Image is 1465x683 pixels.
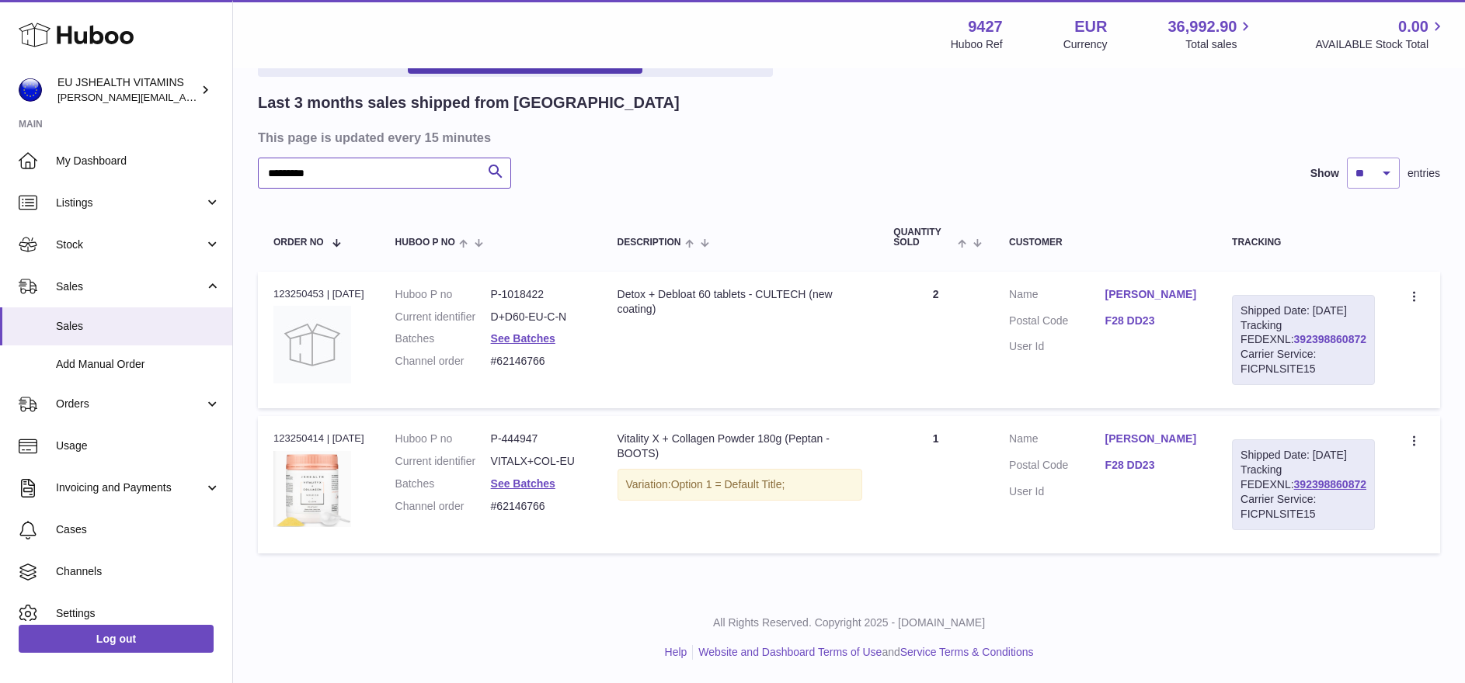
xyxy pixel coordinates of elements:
img: laura@jessicasepel.com [19,78,42,102]
div: Tracking FEDEXNL: [1232,295,1375,385]
dd: #62146766 [491,354,586,369]
dt: Huboo P no [395,432,491,446]
div: Tracking FEDEXNL: [1232,439,1375,529]
td: 2 [878,272,993,408]
span: Channels [56,564,221,579]
dt: Batches [395,331,491,346]
div: Carrier Service: FICPNLSITE15 [1241,492,1366,522]
div: Shipped Date: [DATE] [1241,303,1366,318]
img: no-photo.jpg [273,306,351,383]
a: See Batches [491,477,555,490]
dt: Current identifier [395,310,491,324]
dd: #62146766 [491,499,586,514]
dd: VITALX+COL-EU [491,454,586,469]
div: Tracking [1232,237,1375,248]
dt: User Id [1009,339,1105,354]
dt: Batches [395,477,491,491]
span: My Dashboard [56,154,221,168]
div: Huboo Ref [951,37,1003,52]
span: Cases [56,522,221,537]
span: Usage [56,439,221,453]
dd: P-1018422 [491,287,586,302]
div: EU JSHEALTH VITAMINS [57,75,197,105]
strong: 9427 [968,16,1003,37]
a: F28 DD23 [1105,314,1202,328]
p: All Rights Reserved. Copyright 2025 - [DOMAIN_NAME] [245,615,1453,630]
span: Listings [56,196,204,210]
a: F28 DD23 [1105,458,1202,473]
h3: This page is updated every 15 minutes [258,129,1436,146]
span: Add Manual Order [56,357,221,372]
a: Help [665,646,687,658]
a: 0.00 AVAILABLE Stock Total [1315,16,1446,52]
a: Log out [19,625,214,653]
a: Website and Dashboard Terms of Use [698,646,882,658]
li: and [693,645,1033,660]
div: Carrier Service: FICPNLSITE15 [1241,347,1366,376]
a: Service Terms & Conditions [900,646,1034,658]
span: Orders [56,397,204,411]
span: AVAILABLE Stock Total [1315,37,1446,52]
span: [PERSON_NAME][EMAIL_ADDRESS][DOMAIN_NAME] [57,91,311,103]
span: Option 1 = Default Title; [671,478,785,491]
h2: Last 3 months sales shipped from [GEOGRAPHIC_DATA] [258,92,680,113]
div: Variation: [618,469,863,501]
a: [PERSON_NAME] [1105,287,1202,302]
a: See Batches [491,332,555,345]
dt: Channel order [395,354,491,369]
dt: Channel order [395,499,491,514]
a: [PERSON_NAME] [1105,432,1202,446]
div: Vitality X + Collagen Powder 180g (Peptan - BOOTS) [618,432,863,461]
strong: EUR [1074,16,1107,37]
span: 36,992.90 [1167,16,1237,37]
dd: P-444947 [491,432,586,446]
span: Sales [56,319,221,334]
dd: D+D60-EU-C-N [491,310,586,324]
div: Currency [1063,37,1108,52]
span: entries [1408,166,1440,181]
dt: Postal Code [1009,458,1105,477]
a: 392398860872 [1294,478,1366,491]
div: 123250414 | [DATE] [273,432,364,446]
span: Huboo P no [395,237,455,248]
span: Total sales [1185,37,1254,52]
span: Settings [56,606,221,621]
div: Customer [1009,237,1201,248]
span: Description [618,237,681,248]
dt: User Id [1009,484,1105,499]
a: 36,992.90 Total sales [1167,16,1254,52]
a: 392398860872 [1294,333,1366,345]
span: Order No [273,237,324,248]
span: Sales [56,279,204,294]
span: 0.00 [1398,16,1428,37]
dt: Current identifier [395,454,491,469]
span: Invoicing and Payments [56,480,204,495]
span: Stock [56,237,204,252]
img: 94271675075640.png [273,451,351,527]
label: Show [1310,166,1339,181]
div: Shipped Date: [DATE] [1241,448,1366,463]
span: Quantity Sold [893,227,953,248]
dt: Postal Code [1009,314,1105,332]
dt: Name [1009,287,1105,306]
div: 123250453 | [DATE] [273,287,364,301]
dt: Name [1009,432,1105,450]
dt: Huboo P no [395,287,491,302]
td: 1 [878,416,993,553]
div: Detox + Debloat 60 tablets - CULTECH (new coating) [618,287,863,317]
